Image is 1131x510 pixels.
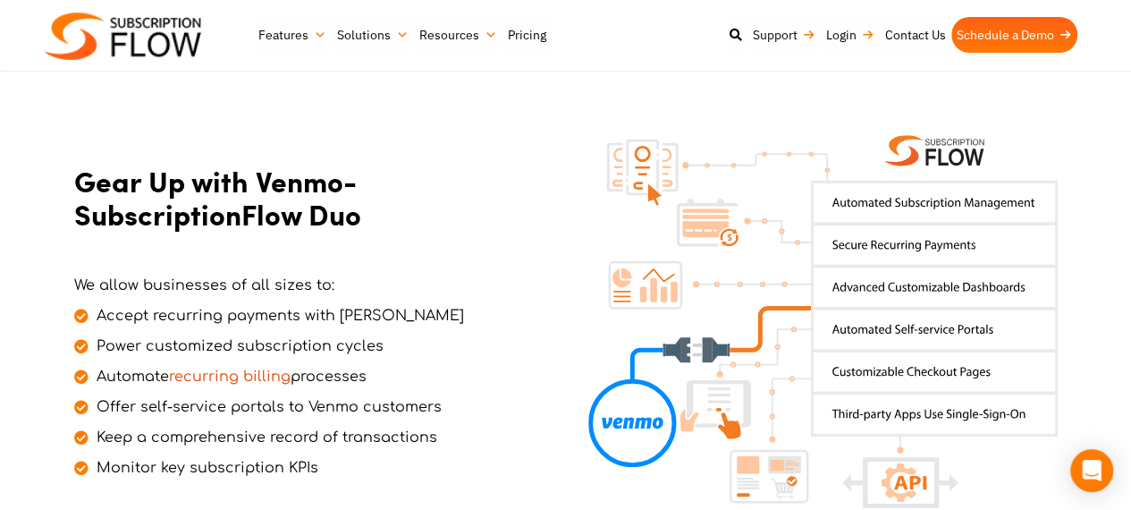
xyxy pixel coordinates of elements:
[253,17,332,53] a: Features
[1070,449,1113,492] div: Open Intercom Messenger
[92,457,318,479] span: Monitor key subscription KPIs
[951,17,1077,53] a: Schedule a Demo
[92,305,464,327] span: Accept recurring payments with [PERSON_NAME]
[92,427,437,448] span: Keep a comprehensive record of transactions
[169,369,291,385] a: recurring billing
[45,13,201,60] img: Subscriptionflow
[92,396,442,418] span: Offer self-service portals to Venmo customers
[502,17,552,53] a: Pricing
[332,17,414,53] a: Solutions
[588,135,1058,507] img: Gear Up with Venmo-SubscriptionFlow Duo
[74,275,334,296] span: We allow businesses of all sizes to:
[74,165,544,231] h2: Gear Up with Venmo-SubscriptionFlow Duo
[880,17,951,53] a: Contact Us
[747,17,821,53] a: Support
[414,17,502,53] a: Resources
[92,336,384,357] span: Power customized subscription cycles
[92,366,367,387] span: Automate processes
[821,17,880,53] a: Login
